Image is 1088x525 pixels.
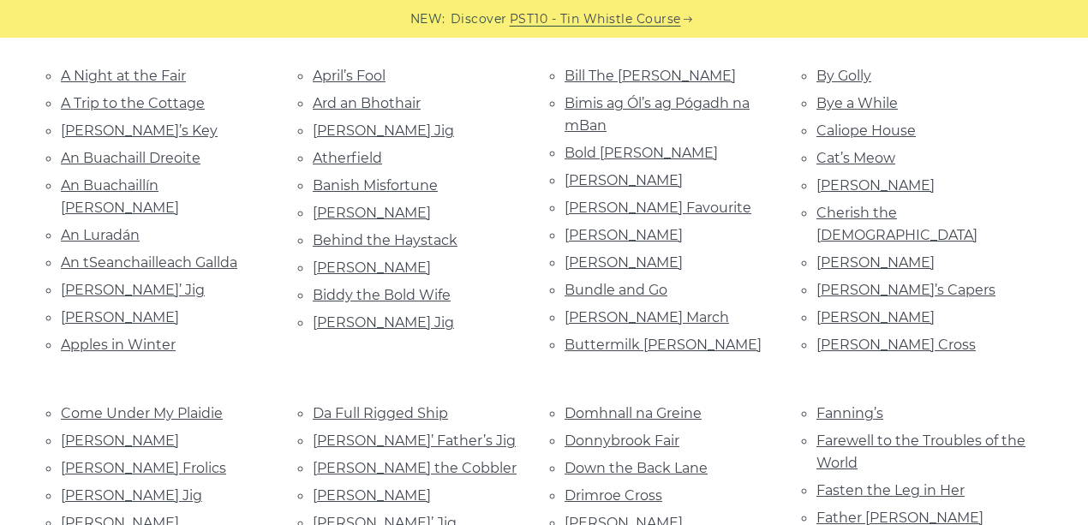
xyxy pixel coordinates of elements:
a: An Luradán [61,227,140,243]
a: An tSeanchailleach Gallda [61,254,237,271]
a: [PERSON_NAME] Jig [61,487,202,504]
a: Down the Back Lane [565,460,708,476]
a: Cat’s Meow [816,150,895,166]
a: [PERSON_NAME] [816,254,935,271]
a: Caliope House [816,122,916,139]
a: [PERSON_NAME]’s Capers [816,282,995,298]
a: Bill The [PERSON_NAME] [565,68,736,84]
a: [PERSON_NAME] [565,227,683,243]
a: A Night at the Fair [61,68,186,84]
a: [PERSON_NAME] [565,172,683,188]
a: Banish Misfortune [313,177,438,194]
a: [PERSON_NAME]’s Key [61,122,218,139]
a: Bye a While [816,95,898,111]
a: Donnybrook Fair [565,433,679,449]
a: Bold [PERSON_NAME] [565,145,718,161]
a: Biddy the Bold Wife [313,287,451,303]
a: [PERSON_NAME]’ Father’s Jig [313,433,516,449]
a: [PERSON_NAME] [816,309,935,325]
a: Apples in Winter [61,337,176,353]
a: April’s Fool [313,68,386,84]
a: [PERSON_NAME] [313,260,431,276]
span: NEW: [410,9,445,29]
a: PST10 - Tin Whistle Course [510,9,681,29]
a: Ard an Bhothair [313,95,421,111]
span: Discover [451,9,507,29]
a: Behind the Haystack [313,232,457,248]
a: [PERSON_NAME] [61,433,179,449]
a: Buttermilk [PERSON_NAME] [565,337,762,353]
a: An Buachaillín [PERSON_NAME] [61,177,179,216]
a: Drimroe Cross [565,487,662,504]
a: [PERSON_NAME] March [565,309,729,325]
a: Cherish the [DEMOGRAPHIC_DATA] [816,205,977,243]
a: [PERSON_NAME] Favourite [565,200,751,216]
a: [PERSON_NAME] [313,205,431,221]
a: Farewell to the Troubles of the World [816,433,1025,471]
a: [PERSON_NAME] [313,487,431,504]
a: Domhnall na Greine [565,405,702,421]
a: [PERSON_NAME] [61,309,179,325]
a: [PERSON_NAME]’ Jig [61,282,205,298]
a: Come Under My Plaidie [61,405,223,421]
a: Fanning’s [816,405,883,421]
a: [PERSON_NAME] Cross [816,337,976,353]
a: [PERSON_NAME] the Cobbler [313,460,517,476]
a: Bimis ag Ól’s ag Pógadh na mBan [565,95,750,134]
a: [PERSON_NAME] Frolics [61,460,226,476]
a: Atherfield [313,150,382,166]
a: By Golly [816,68,871,84]
a: An Buachaill Dreoite [61,150,200,166]
a: [PERSON_NAME] [565,254,683,271]
a: [PERSON_NAME] Jig [313,314,454,331]
a: A Trip to the Cottage [61,95,205,111]
a: Fasten the Leg in Her [816,482,965,498]
a: [PERSON_NAME] [816,177,935,194]
a: [PERSON_NAME] Jig [313,122,454,139]
a: Bundle and Go [565,282,667,298]
a: Da Full Rigged Ship [313,405,448,421]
